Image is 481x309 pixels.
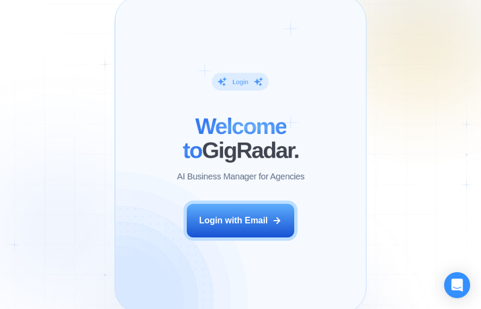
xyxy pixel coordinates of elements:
[232,77,248,86] div: Login
[182,113,286,163] span: Welcome to
[177,171,305,183] p: AI Business Manager for Agencies
[444,272,470,298] div: Open Intercom Messenger
[187,204,294,237] button: Login with Email
[141,114,340,162] h2: ‍ GigRadar.
[199,215,268,227] div: Login with Email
